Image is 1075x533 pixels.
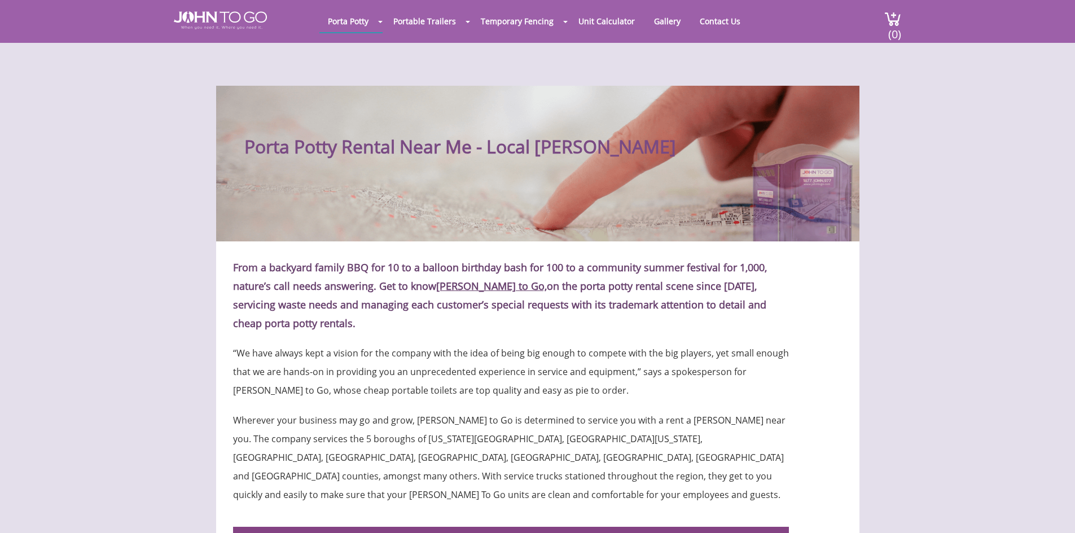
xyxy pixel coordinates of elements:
[385,10,464,32] a: Portable Trailers
[174,11,267,29] img: JOHN to go
[570,10,643,32] a: Unit Calculator
[436,279,547,293] a: [PERSON_NAME] to Go,
[233,338,789,400] p: “We have always kept a vision for the company with the idea of being big enough to compete with t...
[472,10,562,32] a: Temporary Fencing
[233,406,789,504] p: Wherever your business may go and grow, [PERSON_NAME] to Go is determined to service you with a r...
[691,10,749,32] a: Contact Us
[244,108,859,158] h1: Porta Potty Rental Near Me - Local [PERSON_NAME]
[646,10,689,32] a: Gallery
[884,11,901,27] img: cart a
[233,258,789,333] p: From a backyard family BBQ for 10 to a balloon birthday bash for 100 to a community summer festiv...
[751,143,853,241] img: Porta Potty Near You
[319,10,377,32] a: Porta Potty
[888,17,901,42] span: (0)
